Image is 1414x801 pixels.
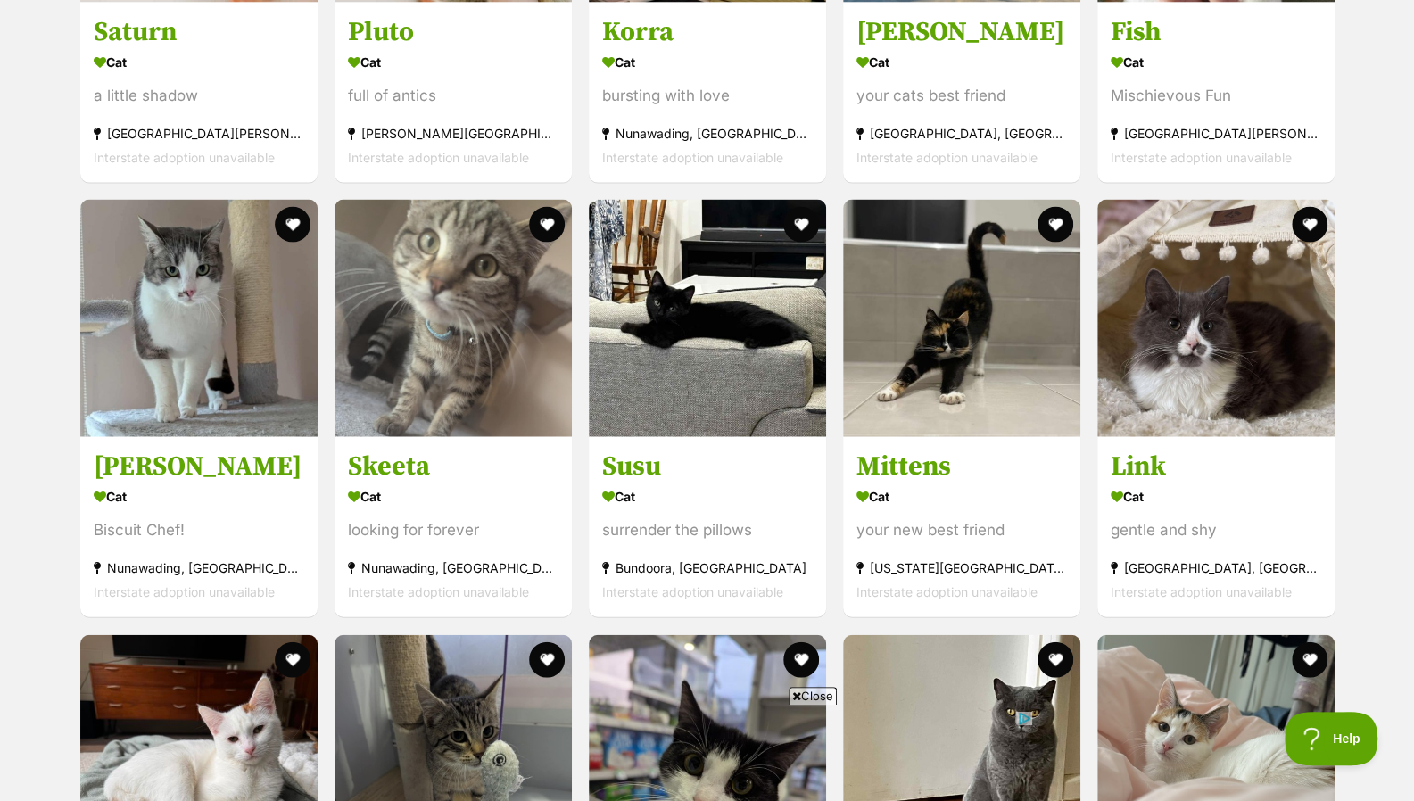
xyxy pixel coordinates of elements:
[348,484,558,510] div: Cat
[275,642,310,678] button: favourite
[856,519,1067,543] div: your new best friend
[348,121,558,145] div: [PERSON_NAME][GEOGRAPHIC_DATA]
[1038,642,1073,678] button: favourite
[856,557,1067,581] div: [US_STATE][GEOGRAPHIC_DATA], [GEOGRAPHIC_DATA]
[1111,49,1321,75] div: Cat
[1097,200,1335,437] img: Link
[783,207,819,243] button: favourite
[348,15,558,49] h3: Pluto
[80,437,318,618] a: [PERSON_NAME] Cat Biscuit Chef! Nunawading, [GEOGRAPHIC_DATA] Interstate adoption unavailable fav...
[602,585,783,600] span: Interstate adoption unavailable
[602,519,813,543] div: surrender the pillows
[94,557,304,581] div: Nunawading, [GEOGRAPHIC_DATA]
[1097,2,1335,183] a: Fish Cat Mischievous Fun [GEOGRAPHIC_DATA][PERSON_NAME][GEOGRAPHIC_DATA] Interstate adoption unav...
[602,484,813,510] div: Cat
[529,642,565,678] button: favourite
[1111,15,1321,49] h3: Fish
[856,150,1038,165] span: Interstate adoption unavailable
[335,437,572,618] a: Skeeta Cat looking for forever Nunawading, [GEOGRAPHIC_DATA] Interstate adoption unavailable favo...
[348,150,529,165] span: Interstate adoption unavailable
[348,557,558,581] div: Nunawading, [GEOGRAPHIC_DATA]
[1292,642,1327,678] button: favourite
[94,450,304,484] h3: [PERSON_NAME]
[843,2,1080,183] a: [PERSON_NAME] Cat your cats best friend [GEOGRAPHIC_DATA], [GEOGRAPHIC_DATA] Interstate adoption ...
[856,84,1067,108] div: your cats best friend
[1038,207,1073,243] button: favourite
[856,15,1067,49] h3: [PERSON_NAME]
[348,585,529,600] span: Interstate adoption unavailable
[783,642,819,678] button: favourite
[94,150,275,165] span: Interstate adoption unavailable
[1111,484,1321,510] div: Cat
[856,450,1067,484] h3: Mittens
[856,49,1067,75] div: Cat
[1111,84,1321,108] div: Mischievous Fun
[383,712,1032,792] iframe: Advertisement
[1111,557,1321,581] div: [GEOGRAPHIC_DATA], [GEOGRAPHIC_DATA]
[843,437,1080,618] a: Mittens Cat your new best friend [US_STATE][GEOGRAPHIC_DATA], [GEOGRAPHIC_DATA] Interstate adopti...
[602,150,783,165] span: Interstate adoption unavailable
[789,687,837,705] span: Close
[602,121,813,145] div: Nunawading, [GEOGRAPHIC_DATA]
[1111,450,1321,484] h3: Link
[94,519,304,543] div: Biscuit Chef!
[348,84,558,108] div: full of antics
[843,200,1080,437] img: Mittens
[80,200,318,437] img: Bonnie
[602,557,813,581] div: Bundoora, [GEOGRAPHIC_DATA]
[602,450,813,484] h3: Susu
[1111,519,1321,543] div: gentle and shy
[94,585,275,600] span: Interstate adoption unavailable
[589,200,826,437] img: Susu
[94,84,304,108] div: a little shadow
[1097,437,1335,618] a: Link Cat gentle and shy [GEOGRAPHIC_DATA], [GEOGRAPHIC_DATA] Interstate adoption unavailable favo...
[589,2,826,183] a: Korra Cat bursting with love Nunawading, [GEOGRAPHIC_DATA] Interstate adoption unavailable favourite
[94,49,304,75] div: Cat
[1292,207,1327,243] button: favourite
[1111,585,1292,600] span: Interstate adoption unavailable
[94,15,304,49] h3: Saturn
[856,585,1038,600] span: Interstate adoption unavailable
[80,2,318,183] a: Saturn Cat a little shadow [GEOGRAPHIC_DATA][PERSON_NAME][GEOGRAPHIC_DATA] Interstate adoption un...
[602,49,813,75] div: Cat
[94,121,304,145] div: [GEOGRAPHIC_DATA][PERSON_NAME][GEOGRAPHIC_DATA]
[856,484,1067,510] div: Cat
[94,484,304,510] div: Cat
[1285,712,1378,765] iframe: Help Scout Beacon - Open
[1111,150,1292,165] span: Interstate adoption unavailable
[335,200,572,437] img: Skeeta
[275,207,310,243] button: favourite
[1111,121,1321,145] div: [GEOGRAPHIC_DATA][PERSON_NAME][GEOGRAPHIC_DATA]
[348,49,558,75] div: Cat
[856,121,1067,145] div: [GEOGRAPHIC_DATA], [GEOGRAPHIC_DATA]
[602,84,813,108] div: bursting with love
[348,450,558,484] h3: Skeeta
[589,437,826,618] a: Susu Cat surrender the pillows Bundoora, [GEOGRAPHIC_DATA] Interstate adoption unavailable favourite
[602,15,813,49] h3: Korra
[348,519,558,543] div: looking for forever
[335,2,572,183] a: Pluto Cat full of antics [PERSON_NAME][GEOGRAPHIC_DATA] Interstate adoption unavailable favourite
[529,207,565,243] button: favourite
